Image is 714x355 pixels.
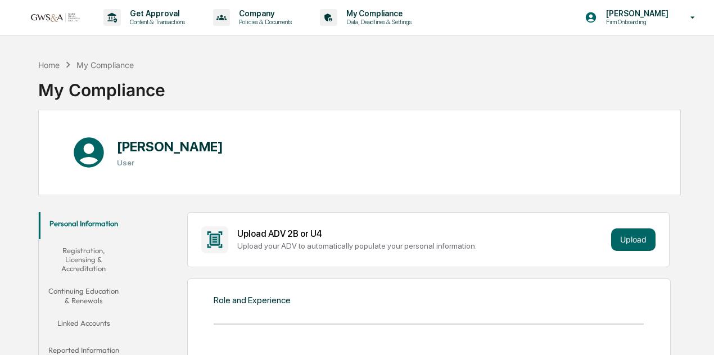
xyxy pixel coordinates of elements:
[39,312,128,339] button: Linked Accounts
[39,239,128,280] button: Registration, Licensing & Accreditation
[39,212,128,239] button: Personal Information
[117,138,223,155] h1: [PERSON_NAME]
[121,18,191,26] p: Content & Transactions
[38,60,60,70] div: Home
[230,9,297,18] p: Company
[38,71,165,100] div: My Compliance
[27,12,81,23] img: logo
[611,228,656,251] button: Upload
[214,295,291,305] div: Role and Experience
[230,18,297,26] p: Policies & Documents
[237,228,607,239] div: Upload ADV 2B or U4
[597,18,674,26] p: Firm Onboarding
[121,9,191,18] p: Get Approval
[337,9,417,18] p: My Compliance
[117,158,223,167] h3: User
[678,318,708,348] iframe: Open customer support
[237,241,607,250] div: Upload your ADV to automatically populate your personal information.
[337,18,417,26] p: Data, Deadlines & Settings
[76,60,134,70] div: My Compliance
[597,9,674,18] p: [PERSON_NAME]
[39,280,128,312] button: Continuing Education & Renewals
